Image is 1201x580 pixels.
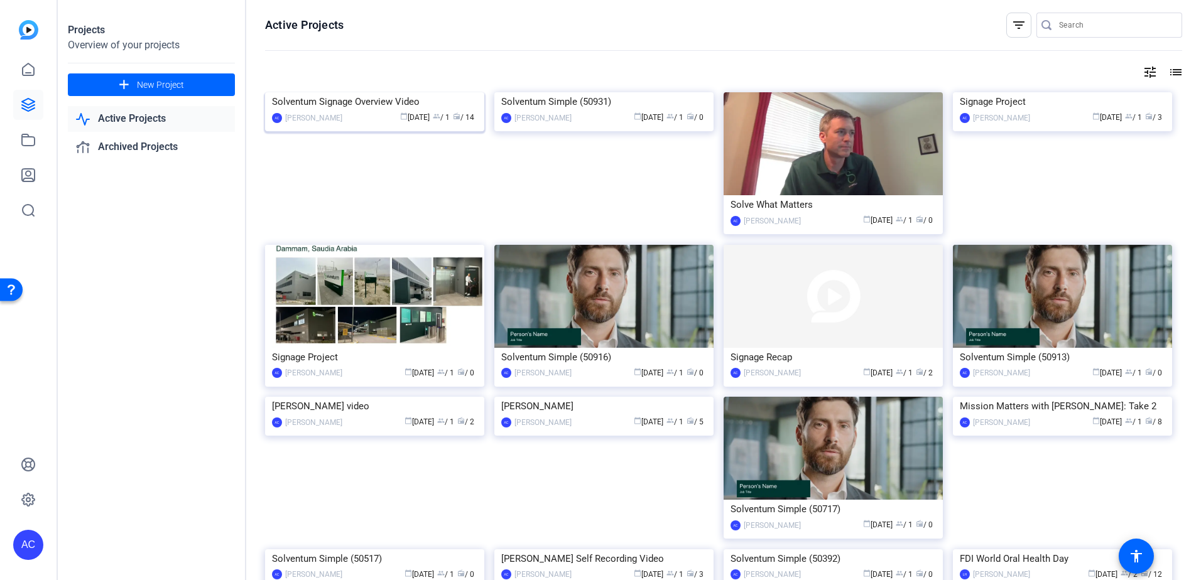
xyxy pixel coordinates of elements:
span: [DATE] [1092,368,1122,377]
div: [PERSON_NAME] [501,397,707,416]
span: calendar_today [1092,112,1100,120]
span: radio [916,215,923,223]
mat-icon: accessibility [1129,549,1144,564]
span: radio [687,417,694,424]
div: Solventum Simple (50916) [501,348,707,367]
div: [PERSON_NAME] Self Recording Video [501,549,707,568]
span: / 1 [437,417,454,426]
span: New Project [137,78,184,92]
div: AC [272,569,282,579]
div: [PERSON_NAME] [514,367,572,379]
div: FDI World Oral Health Day [960,549,1165,568]
button: New Project [68,73,235,96]
span: group [666,569,674,577]
span: / 14 [453,113,474,122]
mat-icon: add [116,77,132,93]
span: group [896,215,903,223]
span: group [437,417,445,424]
div: Signage Recap [731,348,936,367]
div: AC [501,569,511,579]
span: radio [687,112,694,120]
span: [DATE] [863,570,893,579]
div: [PERSON_NAME] [514,112,572,124]
span: / 0 [687,368,704,377]
span: radio [1145,417,1153,424]
span: [DATE] [1092,417,1122,426]
a: Active Projects [68,106,235,132]
div: AC [960,113,970,123]
span: / 0 [457,570,474,579]
div: [PERSON_NAME] [285,112,342,124]
div: AC [731,216,741,226]
span: radio [916,520,923,527]
div: AC [501,417,511,427]
div: AC [272,368,282,378]
span: / 2 [916,368,933,377]
div: Overview of your projects [68,38,235,53]
input: Search [1059,18,1172,33]
div: [PERSON_NAME] [285,367,342,379]
mat-icon: list [1167,65,1182,80]
div: [PERSON_NAME] [744,519,801,532]
span: / 1 [666,417,683,426]
div: Projects [68,23,235,38]
span: group [437,569,445,577]
span: / 1 [896,216,913,225]
div: [PERSON_NAME] [973,367,1030,379]
img: blue-gradient.svg [19,20,38,40]
mat-icon: filter_list [1011,18,1026,33]
span: [DATE] [405,570,434,579]
span: group [896,520,903,527]
div: AC [272,417,282,427]
div: [PERSON_NAME] [744,215,801,227]
span: / 1 [896,520,913,529]
span: [DATE] [1092,113,1122,122]
span: radio [1145,368,1153,375]
span: calendar_today [1088,569,1095,577]
h1: Active Projects [265,18,344,33]
span: / 1 [896,368,913,377]
div: LH [960,569,970,579]
span: calendar_today [400,112,408,120]
span: [DATE] [405,368,434,377]
span: calendar_today [405,569,412,577]
span: radio [1145,112,1153,120]
span: / 1 [1125,417,1142,426]
div: Solventum Simple (50913) [960,348,1165,367]
span: radio [457,569,465,577]
span: / 1 [437,368,454,377]
div: [PERSON_NAME] [973,416,1030,429]
span: group [666,368,674,375]
span: group [437,368,445,375]
div: [PERSON_NAME] [744,367,801,379]
span: calendar_today [863,368,871,375]
div: Solve What Matters [731,195,936,214]
div: AC [272,113,282,123]
span: group [1125,112,1133,120]
span: / 0 [457,368,474,377]
div: AC [13,530,43,560]
span: / 2 [1121,570,1138,579]
span: group [896,368,903,375]
div: [PERSON_NAME] [285,416,342,429]
span: / 2 [457,417,474,426]
div: Solventum Simple (50517) [272,549,477,568]
span: / 1 [666,113,683,122]
div: [PERSON_NAME] [973,112,1030,124]
span: / 1 [1125,113,1142,122]
div: AC [731,368,741,378]
span: calendar_today [634,368,641,375]
span: / 0 [1145,368,1162,377]
div: Mission Matters with [PERSON_NAME]: Take 2 [960,397,1165,416]
span: / 1 [896,570,913,579]
span: / 0 [916,520,933,529]
span: group [1125,417,1133,424]
span: / 0 [916,570,933,579]
span: / 3 [687,570,704,579]
div: Signage Project [960,92,1165,111]
span: calendar_today [863,215,871,223]
span: group [1125,368,1133,375]
span: / 1 [666,368,683,377]
span: calendar_today [634,569,641,577]
span: radio [687,569,694,577]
